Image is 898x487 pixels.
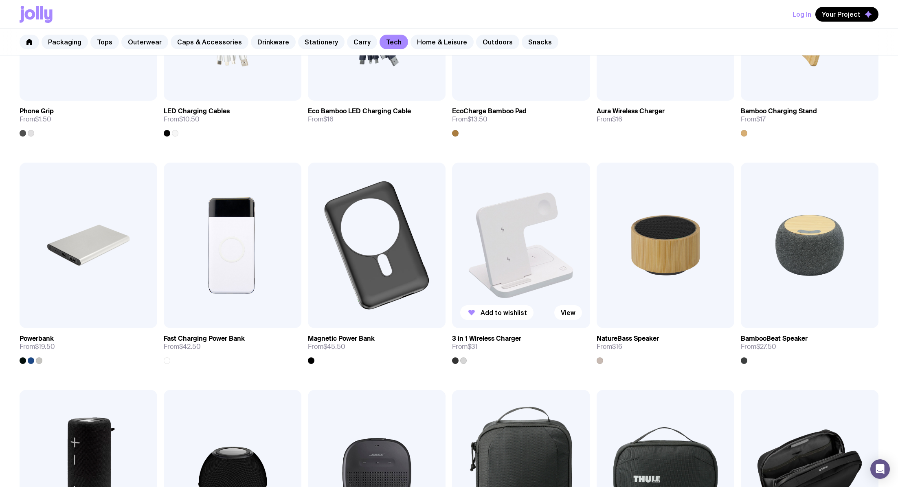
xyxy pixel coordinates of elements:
a: Fast Charging Power BankFrom$42.50 [164,328,301,364]
a: Drinkware [251,35,296,49]
a: Packaging [42,35,88,49]
a: LED Charging CablesFrom$10.50 [164,101,301,137]
a: 3 in 1 Wireless ChargerFrom$31 [452,328,590,364]
span: $1.50 [35,115,51,123]
span: $16 [612,115,622,123]
span: Your Project [822,10,861,18]
span: $13.50 [468,115,487,123]
a: Outerwear [121,35,168,49]
span: $16 [323,115,334,123]
a: Snacks [522,35,558,49]
span: From [452,115,487,123]
h3: Bamboo Charging Stand [741,107,817,115]
a: Bamboo Charging StandFrom$17 [741,101,878,137]
a: Magnetic Power BankFrom$45.50 [308,328,446,364]
a: Outdoors [476,35,519,49]
h3: LED Charging Cables [164,107,230,115]
h3: Aura Wireless Charger [597,107,665,115]
h3: NatureBass Speaker [597,335,659,343]
a: BambooBeat SpeakerFrom$27.50 [741,328,878,364]
a: Home & Leisure [411,35,474,49]
span: From [164,343,201,351]
span: $45.50 [323,342,345,351]
a: Tops [90,35,119,49]
a: Stationery [298,35,345,49]
button: Log In [793,7,811,22]
a: EcoCharge Bamboo PadFrom$13.50 [452,101,590,137]
span: $42.50 [179,342,201,351]
h3: Powerbank [20,335,54,343]
span: $19.50 [35,342,55,351]
h3: Phone Grip [20,107,54,115]
span: From [20,343,55,351]
span: $10.50 [179,115,200,123]
a: Eco Bamboo LED Charging CableFrom$16 [308,101,446,130]
span: From [452,343,477,351]
span: $31 [468,342,477,351]
h3: Magnetic Power Bank [308,335,375,343]
a: Caps & Accessories [171,35,248,49]
span: $16 [612,342,622,351]
h3: 3 in 1 Wireless Charger [452,335,521,343]
span: From [20,115,51,123]
a: Carry [347,35,377,49]
span: From [741,115,766,123]
span: From [308,115,334,123]
a: View [554,305,582,320]
a: Tech [380,35,408,49]
h3: EcoCharge Bamboo Pad [452,107,527,115]
a: PowerbankFrom$19.50 [20,328,157,364]
a: Aura Wireless ChargerFrom$16 [597,101,734,130]
span: From [741,343,776,351]
div: Open Intercom Messenger [870,459,890,479]
h3: Eco Bamboo LED Charging Cable [308,107,411,115]
h3: BambooBeat Speaker [741,335,808,343]
span: From [597,343,622,351]
span: Add to wishlist [481,309,527,317]
h3: Fast Charging Power Bank [164,335,245,343]
a: NatureBass SpeakerFrom$16 [597,328,734,364]
span: $17 [756,115,766,123]
span: $27.50 [756,342,776,351]
button: Your Project [815,7,878,22]
span: From [164,115,200,123]
button: Add to wishlist [460,305,534,320]
a: Phone GripFrom$1.50 [20,101,157,137]
span: From [597,115,622,123]
span: From [308,343,345,351]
